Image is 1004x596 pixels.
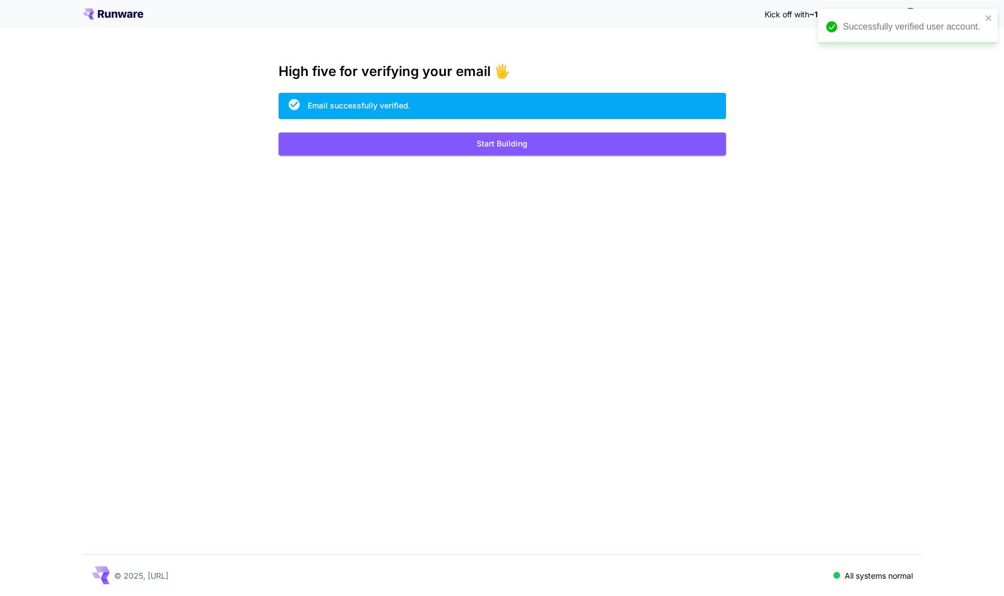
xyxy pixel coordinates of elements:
div: Email successfully verified. [308,100,411,111]
button: In order to qualify for free credit, you need to sign up with a business email address and click ... [899,2,922,25]
span: Kick off with [765,10,809,19]
div: Successfully verified user account. [843,20,982,34]
h3: High five for verifying your email 🖐️ [279,64,726,79]
p: All systems normal [845,570,913,581]
span: ~1000 free images! 🎈 [809,10,895,19]
button: close [985,13,993,22]
button: Start Building [279,133,726,155]
p: © 2025, [URL] [114,570,168,581]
